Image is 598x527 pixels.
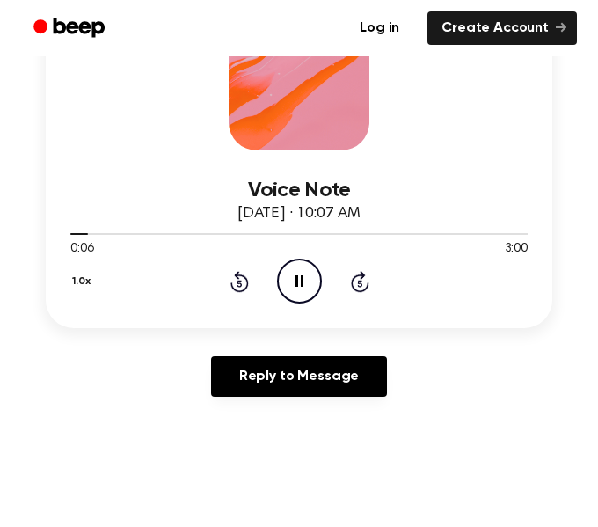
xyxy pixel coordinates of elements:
span: 3:00 [505,240,528,259]
a: Log in [342,8,417,48]
a: Create Account [427,11,577,45]
span: 0:06 [70,240,93,259]
button: 1.0x [70,267,97,296]
a: Beep [21,11,120,46]
a: Reply to Message [211,356,387,397]
h3: Voice Note [70,179,528,202]
span: [DATE] · 10:07 AM [237,206,361,222]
